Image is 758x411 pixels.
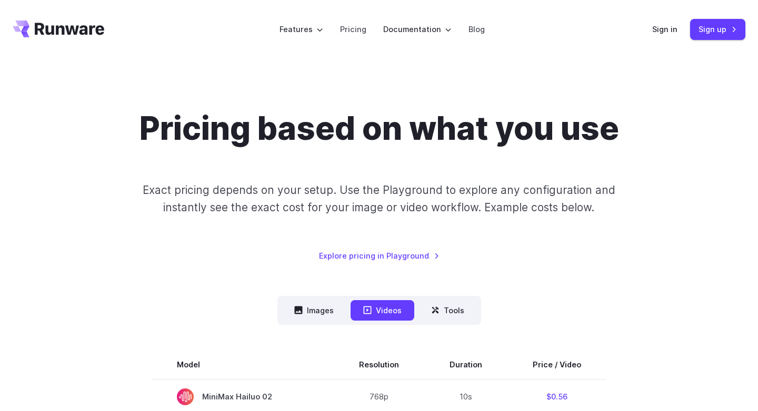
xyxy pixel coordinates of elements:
th: Model [152,350,334,379]
th: Duration [424,350,507,379]
th: Resolution [334,350,424,379]
p: Exact pricing depends on your setup. Use the Playground to explore any configuration and instantl... [123,181,635,217]
label: Documentation [383,23,452,35]
h1: Pricing based on what you use [139,109,619,148]
a: Blog [468,23,485,35]
button: Videos [351,300,414,321]
a: Go to / [13,20,104,37]
button: Tools [418,300,477,321]
a: Explore pricing in Playground [319,250,440,262]
a: Sign in [652,23,677,35]
a: Pricing [340,23,366,35]
span: MiniMax Hailuo 02 [177,388,308,405]
label: Features [280,23,323,35]
a: Sign up [690,19,745,39]
button: Images [282,300,346,321]
th: Price / Video [507,350,606,379]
